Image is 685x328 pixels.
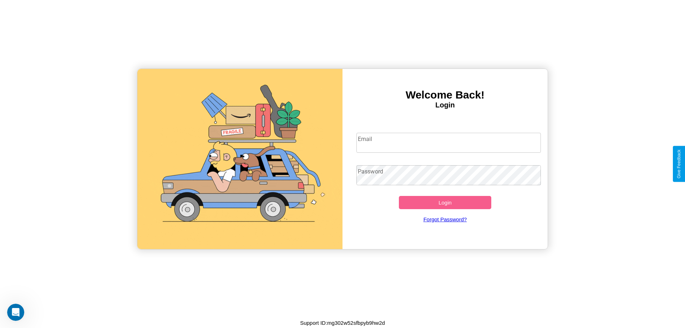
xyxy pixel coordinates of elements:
iframe: Intercom live chat [7,304,24,321]
img: gif [137,69,342,249]
button: Login [399,196,491,209]
h4: Login [342,101,548,109]
div: Give Feedback [676,150,681,178]
a: Forgot Password? [353,209,538,229]
p: Support ID: mg302w52sfbpyb9hw2d [300,318,385,328]
h3: Welcome Back! [342,89,548,101]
